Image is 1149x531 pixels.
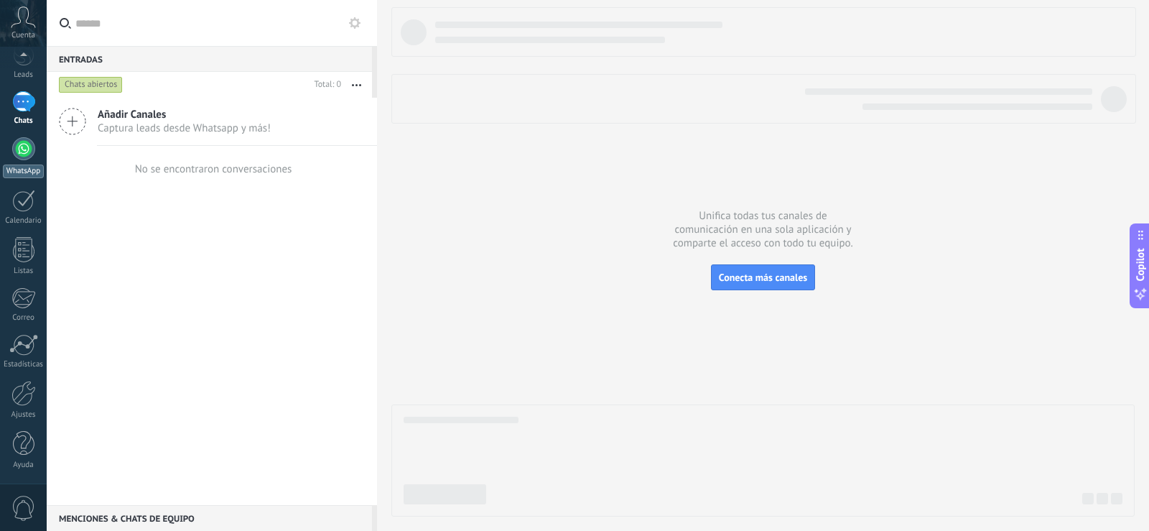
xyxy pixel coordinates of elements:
[11,31,35,40] span: Cuenta
[3,461,45,470] div: Ayuda
[3,267,45,276] div: Listas
[719,271,807,284] span: Conecta más canales
[3,70,45,80] div: Leads
[3,116,45,126] div: Chats
[341,72,372,98] button: Más
[309,78,341,92] div: Total: 0
[47,505,372,531] div: Menciones & Chats de equipo
[59,76,123,93] div: Chats abiertos
[3,360,45,369] div: Estadísticas
[3,216,45,226] div: Calendario
[3,410,45,420] div: Ajustes
[47,46,372,72] div: Entradas
[3,313,45,323] div: Correo
[135,162,292,176] div: No se encontraron conversaciones
[711,264,815,290] button: Conecta más canales
[1133,248,1148,281] span: Copilot
[3,165,44,178] div: WhatsApp
[98,121,271,135] span: Captura leads desde Whatsapp y más!
[98,108,271,121] span: Añadir Canales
